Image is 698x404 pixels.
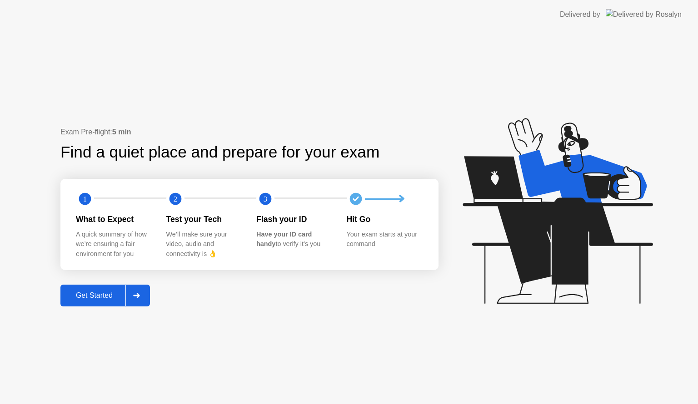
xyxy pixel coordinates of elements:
div: We’ll make sure your video, audio and connectivity is 👌 [166,230,242,259]
text: 3 [264,195,267,203]
text: 2 [173,195,177,203]
b: Have your ID card handy [256,231,312,248]
text: 1 [83,195,87,203]
div: Your exam starts at your command [347,230,423,249]
div: Test your Tech [166,213,242,225]
div: Exam Pre-flight: [60,127,439,138]
button: Get Started [60,285,150,306]
div: Delivered by [560,9,600,20]
b: 5 min [112,128,131,136]
div: Find a quiet place and prepare for your exam [60,140,381,164]
div: What to Expect [76,213,152,225]
img: Delivered by Rosalyn [606,9,682,20]
div: Flash your ID [256,213,332,225]
div: Hit Go [347,213,423,225]
div: to verify it’s you [256,230,332,249]
div: Get Started [63,291,125,300]
div: A quick summary of how we’re ensuring a fair environment for you [76,230,152,259]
